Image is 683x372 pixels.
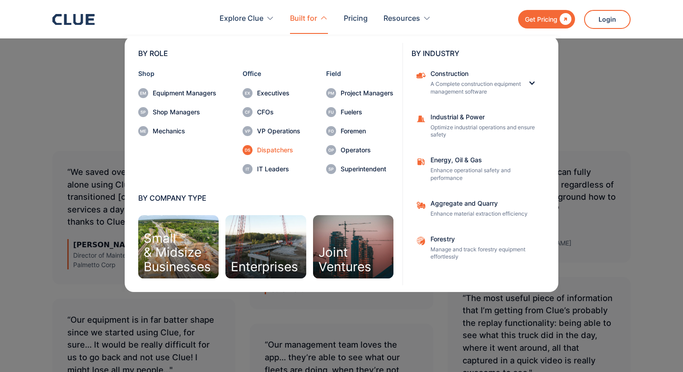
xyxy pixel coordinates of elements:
div: Mechanics [153,128,216,134]
a: Project Managers [326,88,393,98]
div: Get Pricing [525,14,557,25]
img: Construction cone icon [416,114,426,124]
a: Get Pricing [518,10,575,28]
p: A Complete construction equipment management software [430,80,521,96]
a: Equipment Managers [138,88,216,98]
p: Enhance operational safety and performance [430,167,539,182]
a: CFOs [243,107,300,117]
a: Login [584,10,631,29]
div: Resources [384,5,420,33]
nav: Built for [52,34,631,292]
div: Forestry [430,236,539,242]
div: Project Managers [341,90,393,96]
div: Equipment Managers [153,90,216,96]
img: Construction [416,71,426,80]
div: IT Leaders [257,166,300,172]
a: Executives [243,88,300,98]
div: Superintendent [341,166,393,172]
div: Field [326,71,393,77]
div: Built for [290,5,317,33]
a: Superintendent [326,164,393,174]
div: BY ROLE [138,50,393,57]
a: Mechanics [138,126,216,136]
div: ConstructionConstructionA Complete construction equipment management software [412,66,545,100]
div: BY INDUSTRY [412,50,545,57]
div: Explore Clue [220,5,274,33]
a: Pricing [344,5,368,33]
a: VP Operations [243,126,300,136]
div: Explore Clue [220,5,263,33]
a: Industrial & PowerOptimize industrial operations and ensure safety [412,109,545,144]
a: IT Leaders [243,164,300,174]
div: Executives [257,90,300,96]
a: Foremen [326,126,393,136]
p: Manage and track forestry equipment effortlessly [430,246,539,261]
a: Shop Managers [138,107,216,117]
div: VP Operations [257,128,300,134]
div: Energy, Oil & Gas [430,157,539,163]
p: Optimize industrial operations and ensure safety [430,124,539,139]
a: Aggregate and QuarryEnhance material extraction efficiency [412,196,545,222]
a: Fuelers [326,107,393,117]
a: Dispatchers [243,145,300,155]
div:  [557,14,571,25]
img: Aggregate and Quarry [416,236,426,246]
a: ForestryManage and track forestry equipment effortlessly [412,231,545,266]
a: Small& MidsizeBusinesses [138,215,219,278]
div: Enterprises [231,260,298,274]
div: Built for [290,5,328,33]
div: Joint Ventures [318,245,371,274]
div: Shop Managers [153,109,216,115]
div: Shop [138,71,216,77]
div: CFOs [257,109,300,115]
p: Enhance material extraction efficiency [430,210,539,218]
div: Resources [384,5,431,33]
div: Industrial & Power [430,114,539,120]
a: Energy, Oil & GasEnhance operational safety and performance [412,152,545,187]
div: Construction [430,71,521,77]
a: JointVentures [313,215,393,278]
img: Aggregate and Quarry [416,200,426,210]
a: ConstructionA Complete construction equipment management software [412,66,527,100]
div: Office [243,71,300,77]
div: Dispatchers [257,147,300,153]
div: BY COMPANY TYPE [138,194,393,202]
img: fleet fuel icon [416,157,426,167]
a: Enterprises [225,215,306,278]
div: Foremen [341,128,393,134]
div: Operators [341,147,393,153]
a: Operators [326,145,393,155]
div: Aggregate and Quarry [430,200,539,207]
div: Small & Midsize Businesses [144,231,211,274]
div: Fuelers [341,109,393,115]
